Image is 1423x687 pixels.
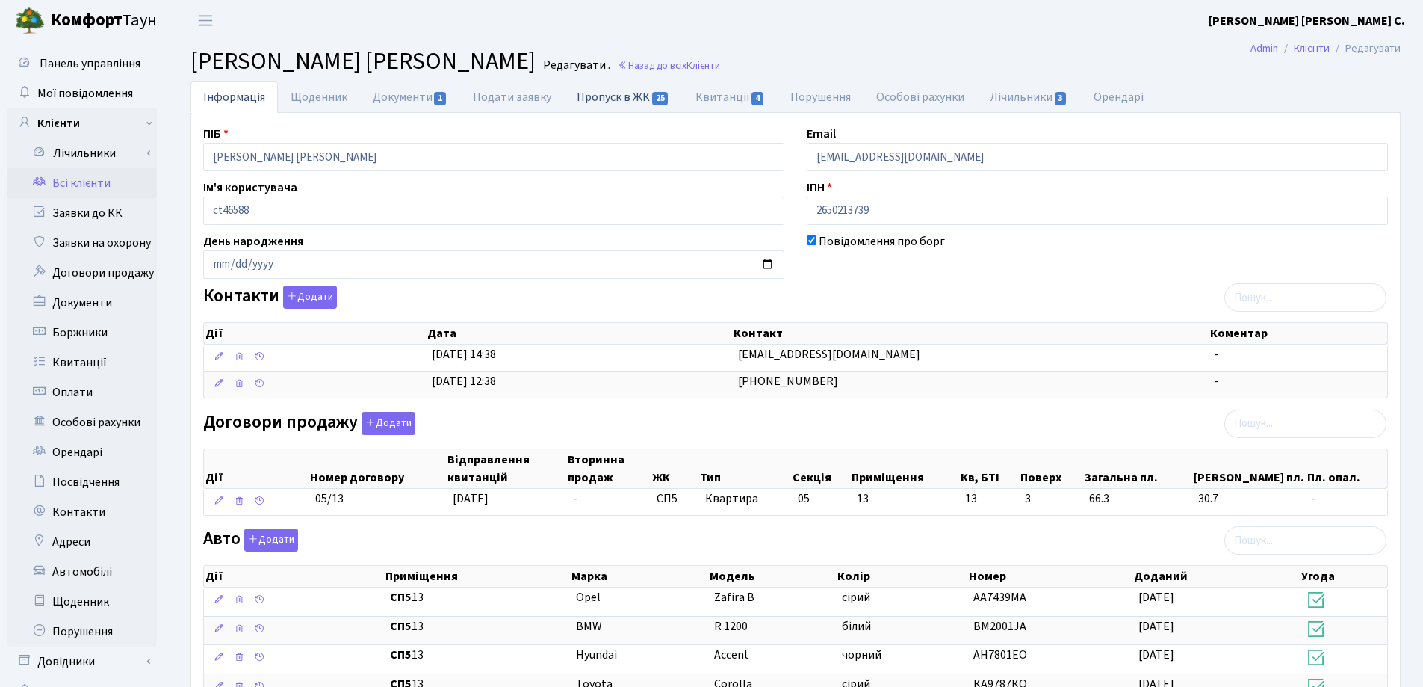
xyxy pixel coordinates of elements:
[15,6,45,36] img: logo.png
[203,179,297,197] label: Ім'я користувача
[1083,449,1193,488] th: Загальна пл.
[434,92,446,105] span: 1
[1228,33,1423,64] nav: breadcrumb
[1300,566,1387,587] th: Угода
[37,85,133,102] span: Мої повідомлення
[973,618,1026,635] span: BM2001JA
[751,92,763,105] span: 4
[204,449,309,488] th: Дії
[187,8,224,33] button: Переключити навігацію
[203,232,303,250] label: День народження
[842,618,871,635] span: білий
[360,81,460,113] a: Документи
[315,490,344,507] span: 05/13
[959,449,1019,488] th: Кв, БТІ
[973,589,1026,606] span: АА7439МА
[204,566,384,587] th: Дії
[1019,449,1083,488] th: Поверх
[390,618,564,635] span: 13
[819,232,945,250] label: Повідомлення про борг
[807,125,836,143] label: Email
[540,58,610,73] small: Редагувати .
[1215,373,1219,389] span: -
[576,589,601,606] span: Opel
[7,467,157,497] a: Посвідчення
[7,497,157,527] a: Контакти
[714,618,748,635] span: R 1200
[714,647,749,663] span: Accent
[1081,81,1156,113] a: Орендарі
[686,58,720,73] span: Клієнти
[651,449,699,488] th: ЖК
[1312,490,1381,508] span: -
[1209,323,1387,344] th: Коментар
[576,647,617,663] span: Hyundai
[278,81,360,113] a: Щоденник
[426,323,733,344] th: Дата
[566,449,650,488] th: Вторинна продаж
[798,490,810,507] span: 05
[7,49,157,78] a: Панель управління
[708,566,836,587] th: Модель
[7,108,157,138] a: Клієнти
[390,589,412,606] b: СП5
[857,490,869,507] span: 13
[1138,618,1174,635] span: [DATE]
[570,566,708,587] th: Марка
[1224,410,1386,438] input: Пошук...
[390,618,412,635] b: СП5
[7,318,157,348] a: Боржники
[850,449,958,488] th: Приміщення
[732,323,1208,344] th: Контакт
[203,412,415,435] label: Договори продажу
[40,55,140,72] span: Панель управління
[446,449,566,488] th: Відправлення квитанцій
[1055,92,1067,105] span: 3
[836,566,967,587] th: Колір
[576,618,602,635] span: BMW
[778,81,864,113] a: Порушення
[283,286,337,309] button: Контакти
[714,589,754,606] span: Zafira B
[244,529,298,552] button: Авто
[7,348,157,378] a: Квитанції
[7,557,157,587] a: Автомобілі
[1215,346,1219,363] span: -
[7,617,157,647] a: Порушення
[657,490,693,508] span: СП5
[203,286,337,309] label: Контакти
[7,527,157,557] a: Адреси
[7,587,157,617] a: Щоденник
[973,647,1027,663] span: АН7801ЕО
[1330,40,1401,57] li: Редагувати
[279,283,337,309] a: Додати
[190,44,536,78] span: [PERSON_NAME] [PERSON_NAME]
[1209,12,1405,30] a: [PERSON_NAME] [PERSON_NAME] С.
[1025,490,1077,508] span: 3
[864,81,977,113] a: Особові рахунки
[1198,490,1300,508] span: 30.7
[241,526,298,552] a: Додати
[738,373,838,389] span: [PHONE_NUMBER]
[390,589,564,606] span: 13
[965,490,1013,508] span: 13
[7,378,157,407] a: Оплати
[7,258,157,288] a: Договори продажу
[1250,40,1278,56] a: Admin
[1132,566,1300,587] th: Доданий
[203,125,229,143] label: ПІБ
[460,81,564,113] a: Подати заявку
[7,407,157,437] a: Особові рахунки
[705,490,786,508] span: Квартира
[842,589,870,606] span: сірий
[7,228,157,258] a: Заявки на охорону
[7,198,157,228] a: Заявки до КК
[358,409,415,435] a: Додати
[362,412,415,435] button: Договори продажу
[7,78,157,108] a: Мої повідомлення
[564,81,682,112] a: Пропуск в ЖК
[17,138,157,168] a: Лічильники
[698,449,790,488] th: Тип
[683,81,778,113] a: Квитанції
[203,529,298,552] label: Авто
